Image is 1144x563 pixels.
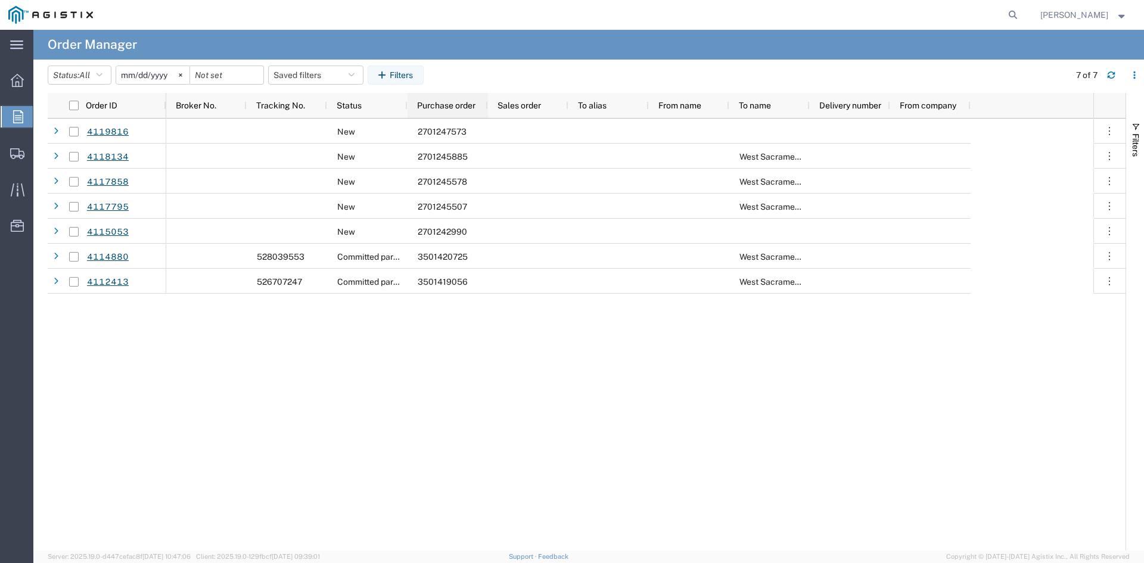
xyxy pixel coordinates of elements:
button: Saved filters [268,66,363,85]
span: New [337,152,355,161]
span: From name [658,101,701,110]
span: West Sacramento BPM&PP [739,202,844,211]
span: West Sacramento BPM&PP [739,277,844,287]
span: Tracking No. [256,101,305,110]
input: Not set [116,66,189,84]
button: Filters [368,66,424,85]
a: 4118134 [86,147,129,167]
span: New [337,227,355,237]
input: Not set [190,66,263,84]
span: 528039553 [257,252,304,262]
a: 4115053 [86,222,129,242]
span: West Sacramento BPM&PP [739,152,844,161]
span: West Sacramento BPM&PP [739,252,844,262]
span: 2701242990 [418,227,467,237]
span: 2701245507 [418,202,467,211]
a: 4117858 [86,172,129,192]
span: New [337,127,355,136]
span: Status [337,101,362,110]
span: 2701245885 [418,152,468,161]
span: 2701245578 [418,177,467,186]
span: Sales order [498,101,541,110]
a: Support [509,553,539,560]
span: Filters [1131,133,1140,157]
a: 4117795 [86,197,129,217]
a: 4114880 [86,247,129,267]
span: 3501419056 [418,277,468,287]
a: 4112413 [86,272,129,293]
span: Client: 2025.19.0-129fbcf [196,553,320,560]
span: New [337,177,355,186]
span: [DATE] 10:47:06 [142,553,191,560]
span: New [337,202,355,211]
span: From company [900,101,956,110]
span: Delivery number [819,101,881,110]
h4: Order Manager [48,30,137,60]
button: Status:All [48,66,111,85]
span: 526707247 [257,277,302,287]
a: 4119816 [86,122,129,142]
span: 3501420725 [418,252,468,262]
a: Feedback [538,553,568,560]
span: Purchase order [417,101,475,110]
span: Broker No. [176,101,216,110]
span: To name [739,101,771,110]
span: Server: 2025.19.0-d447cefac8f [48,553,191,560]
img: logo [8,6,93,24]
button: [PERSON_NAME] [1040,8,1128,22]
span: [DATE] 09:39:01 [272,553,320,560]
span: Committed partial [337,277,405,287]
span: West Sacramento BPM&PP [739,177,844,186]
span: Odalis Cruz [1040,8,1108,21]
span: Copyright © [DATE]-[DATE] Agistix Inc., All Rights Reserved [946,552,1130,562]
span: To alias [578,101,607,110]
span: Order ID [86,101,117,110]
div: 7 of 7 [1076,69,1098,82]
span: All [79,70,90,80]
span: 2701247573 [418,127,467,136]
span: Committed partial [337,252,405,262]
